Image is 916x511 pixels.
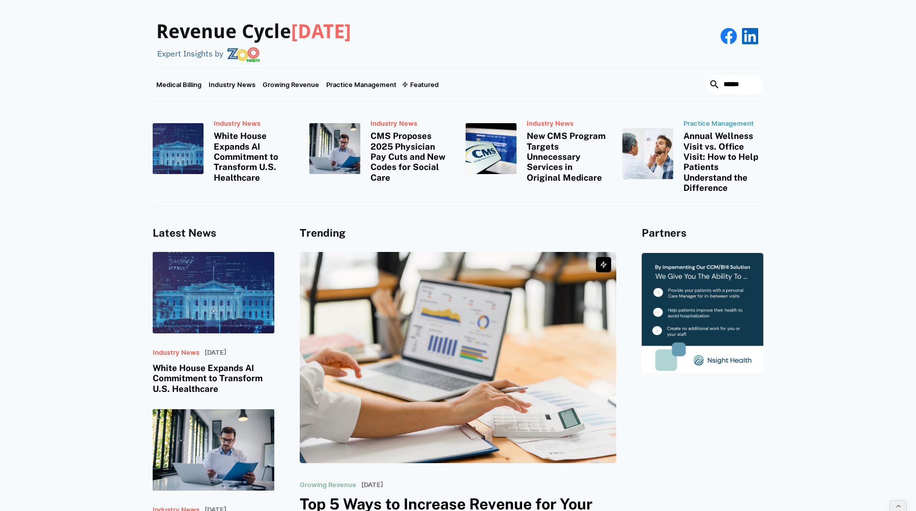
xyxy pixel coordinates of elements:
[214,120,294,128] p: Industry News
[323,68,400,101] a: Practice Management
[157,49,223,59] div: Expert Insights by
[153,115,294,183] a: Industry NewsWhite House Expands AI Commitment to Transform U.S. Healthcare
[300,227,616,240] h4: Trending
[156,20,351,44] h3: Revenue Cycle
[153,363,274,394] h3: White House Expands AI Commitment to Transform U.S. Healthcare
[410,80,439,89] div: Featured
[205,68,259,101] a: Industry News
[153,10,351,62] a: Revenue Cycle[DATE]Expert Insights by
[153,68,205,101] a: Medical Billing
[622,115,764,193] a: Practice ManagementAnnual Wellness Visit vs. Office Visit: How to Help Patients Understand the Di...
[291,20,351,43] span: [DATE]
[642,227,763,240] h4: Partners
[683,131,764,193] h3: Annual Wellness Visit vs. Office Visit: How to Help Patients Understand the Difference
[683,120,764,128] p: Practice Management
[153,349,199,357] p: Industry News
[466,115,607,183] a: Industry NewsNew CMS Program Targets Unnecessary Services in Original Medicare
[309,115,451,183] a: Industry NewsCMS Proposes 2025 Physician Pay Cuts and New Codes for Social Care
[259,68,323,101] a: Growing Revenue
[361,481,383,489] p: [DATE]
[153,227,274,240] h4: Latest News
[400,68,442,101] div: Featured
[214,131,294,183] h3: White House Expands AI Commitment to Transform U.S. Healthcare
[370,120,451,128] p: Industry News
[370,131,451,183] h3: CMS Proposes 2025 Physician Pay Cuts and New Codes for Social Care
[300,481,356,489] p: Growing Revenue
[205,349,226,357] p: [DATE]
[153,252,274,394] a: Industry News[DATE]White House Expands AI Commitment to Transform U.S. Healthcare
[527,131,607,183] h3: New CMS Program Targets Unnecessary Services in Original Medicare
[527,120,607,128] p: Industry News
